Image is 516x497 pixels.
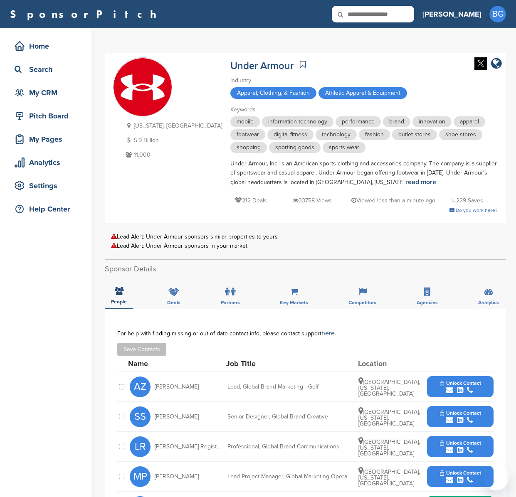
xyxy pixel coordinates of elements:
a: Under Armour [230,60,294,72]
span: [PERSON_NAME] [155,414,199,420]
div: My CRM [12,85,83,100]
button: Unlock Contact [430,464,491,489]
p: 33758 Views [293,195,332,206]
span: Analytics [478,300,499,305]
div: Settings [12,178,83,193]
a: Analytics [8,153,83,172]
div: Search [12,62,83,77]
button: Save Contacts [117,343,166,356]
span: information technology [262,116,333,127]
button: Unlock Contact [430,404,491,429]
p: Viewed less than a minute ago [351,195,435,206]
span: shopping [230,142,267,153]
a: My CRM [8,83,83,102]
span: apparel [454,116,485,127]
div: Home [12,39,83,54]
a: SponsorPitch [10,9,162,20]
span: [GEOGRAPHIC_DATA], [US_STATE], [GEOGRAPHIC_DATA] [358,468,420,487]
span: fashion [359,129,390,140]
p: 229 Saves [452,195,483,206]
iframe: Button to launch messaging window [483,464,509,490]
div: Lead Alert: Under Armour sponsors similar properties to yours [111,234,500,240]
h2: Sponsor Details [105,263,506,275]
div: My Pages [12,132,83,147]
p: 11,000 [123,150,222,160]
button: Unlock Contact [430,374,491,399]
p: 212 Deals [235,195,267,206]
span: People [111,299,127,304]
div: Help Center [12,202,83,217]
span: [PERSON_NAME] [155,384,199,390]
div: Pitch Board [12,108,83,123]
p: 5.9 Billion [123,135,222,145]
img: Twitter white [474,57,487,70]
span: AZ [130,376,151,397]
span: Do you work here? [456,207,498,213]
span: MP [130,466,151,487]
a: here [321,329,335,337]
span: brand [383,116,410,127]
div: Name [128,360,220,367]
span: Competitors [348,300,376,305]
div: Lead Project Manager, Global Marketing Operations - Brand [227,474,352,480]
span: sporting goods [269,142,321,153]
span: Deals [167,300,180,305]
span: [GEOGRAPHIC_DATA], [US_STATE], [GEOGRAPHIC_DATA] [358,438,420,457]
a: Do you work here? [449,207,498,213]
a: Help Center [8,199,83,219]
div: Under Armour, Inc. is an American sports clothing and accessories company. The company is a suppl... [230,159,498,187]
span: digital fitness [267,129,314,140]
div: For help with finding missing or out-of-date contact info, please contact support . [117,330,494,337]
button: Unlock Contact [430,434,491,459]
a: read more [405,178,436,186]
span: mobile [230,116,260,127]
span: [PERSON_NAME] Register [155,444,221,450]
span: Key Markets [280,300,308,305]
span: performance [336,116,381,127]
span: technology [316,129,357,140]
span: Unlock Contact [440,470,481,476]
span: sports wear [323,142,365,153]
a: company link [491,57,502,71]
span: innovation [412,116,452,127]
span: Athletic Apparel & Equipment [318,87,407,99]
div: Job Title [226,360,351,367]
span: Agencies [417,300,438,305]
img: Sponsorpitch & Under Armour [114,58,172,116]
span: Unlock Contact [440,380,481,386]
span: [PERSON_NAME] [155,474,199,480]
span: Partners [221,300,240,305]
span: shoe stores [439,129,482,140]
div: Professional, Global Brand Communications [227,444,352,450]
span: Unlock Contact [440,440,481,446]
h3: [PERSON_NAME] [422,8,481,20]
a: Search [8,60,83,79]
a: Settings [8,176,83,195]
span: outlet stores [392,129,437,140]
span: Unlock Contact [440,410,481,416]
p: [US_STATE], [GEOGRAPHIC_DATA] [123,121,222,131]
span: BG [489,6,506,22]
a: [PERSON_NAME] [422,5,481,23]
a: Home [8,37,83,56]
span: [GEOGRAPHIC_DATA], [US_STATE], [GEOGRAPHIC_DATA] [358,379,420,397]
span: [GEOGRAPHIC_DATA], [US_STATE], [GEOGRAPHIC_DATA] [358,408,420,427]
div: Analytics [12,155,83,170]
span: LR [130,436,151,457]
span: footwear [230,129,265,140]
div: Location [358,360,420,367]
a: My Pages [8,130,83,149]
span: SS [130,406,151,427]
a: Pitch Board [8,106,83,125]
div: Lead, Global Brand Marketing - Golf [227,384,352,390]
div: Keywords [230,105,498,114]
span: Apparel, Clothing, & Fashion [230,87,316,99]
div: Industry [230,76,498,85]
div: Lead Alert: Under Armour sponsors in your market [111,243,500,249]
div: Senior Designer, Global Brand Creative [227,414,352,420]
